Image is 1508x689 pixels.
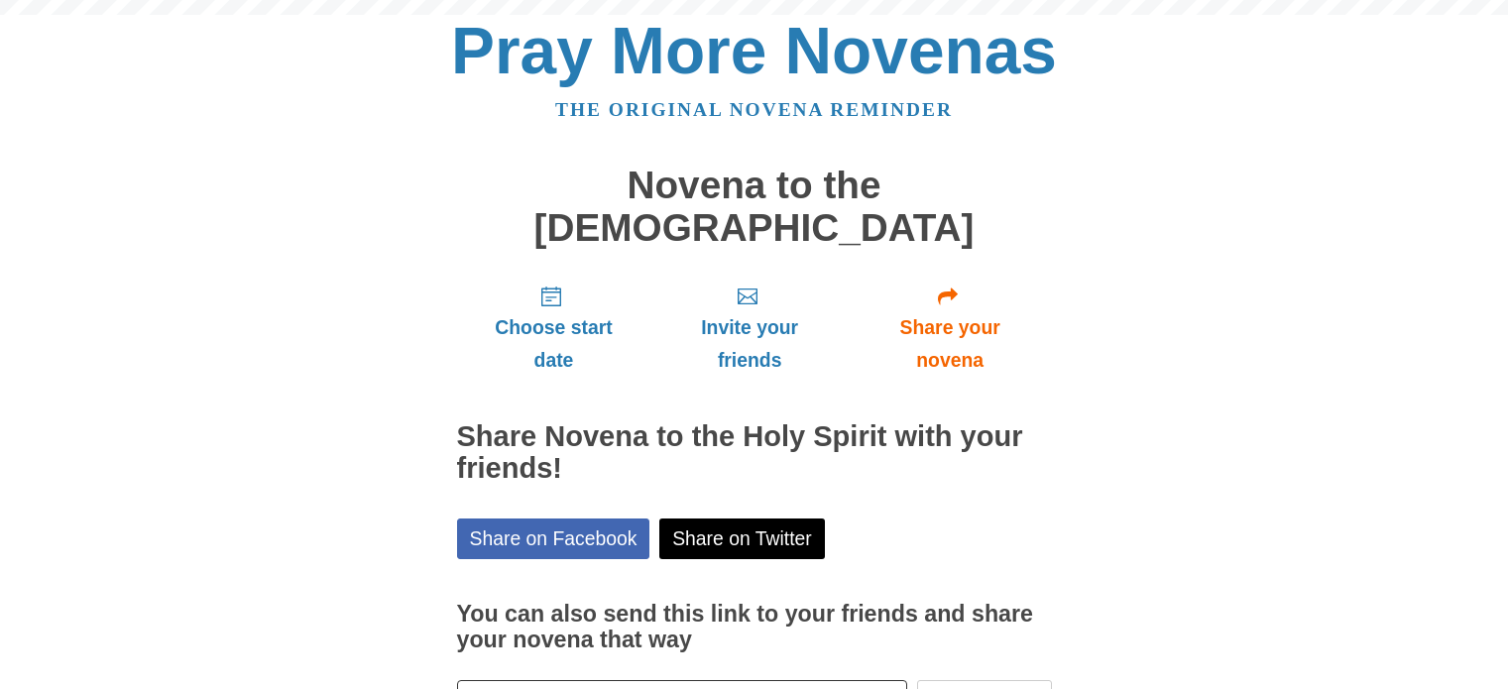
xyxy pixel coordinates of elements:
[457,602,1052,652] h3: You can also send this link to your friends and share your novena that way
[457,165,1052,249] h1: Novena to the [DEMOGRAPHIC_DATA]
[457,518,650,559] a: Share on Facebook
[451,14,1057,87] a: Pray More Novenas
[869,311,1032,377] span: Share your novena
[555,99,953,120] a: The original novena reminder
[849,269,1052,387] a: Share your novena
[650,269,848,387] a: Invite your friends
[457,421,1052,485] h2: Share Novena to the Holy Spirit with your friends!
[477,311,632,377] span: Choose start date
[659,518,825,559] a: Share on Twitter
[457,269,651,387] a: Choose start date
[670,311,828,377] span: Invite your friends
